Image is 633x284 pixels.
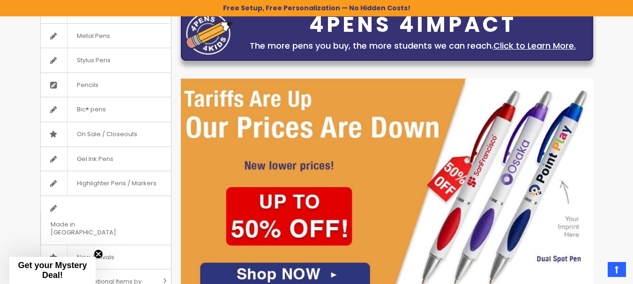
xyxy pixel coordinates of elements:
a: Bic® pens [41,97,171,122]
span: Highlighter Pens / Markers [67,171,166,196]
span: Get your Mystery Deal! [18,261,87,280]
a: Highlighter Pens / Markers [41,171,171,196]
span: Gel Ink Pens [67,147,123,171]
button: Close teaser [94,249,103,259]
a: Pencils [41,73,171,97]
span: Made in [GEOGRAPHIC_DATA] [41,212,148,245]
a: Click to Learn More. [493,40,576,51]
span: New Arrivals [67,245,124,269]
span: Metal Pens [67,24,119,48]
img: four_pen_logo.png [186,12,233,55]
a: Metal Pens [41,24,171,48]
a: Made in [GEOGRAPHIC_DATA] [41,196,171,245]
a: Gel Ink Pens [41,147,171,171]
div: The more pens you buy, the more students we can reach. [238,39,588,52]
div: 4PENS 4IMPACT [238,15,588,35]
a: On Sale / Closeouts [41,122,171,146]
span: Stylus Pens [67,48,120,73]
span: Bic® pens [67,97,115,122]
a: New Arrivals [41,245,171,269]
span: Pencils [67,73,108,97]
span: On Sale / Closeouts [67,122,147,146]
div: Get your Mystery Deal!Close teaser [9,257,96,284]
a: Stylus Pens [41,48,171,73]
